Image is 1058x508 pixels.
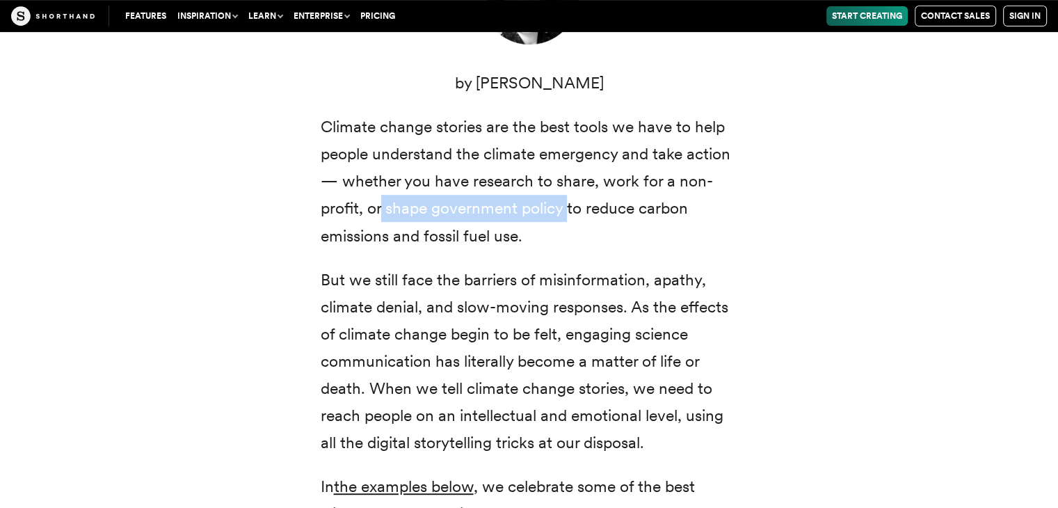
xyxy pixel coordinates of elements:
[321,113,738,249] p: Climate change stories are the best tools we have to help people understand the climate emergency...
[355,6,401,26] a: Pricing
[11,6,95,26] img: The Craft
[334,477,474,496] a: the examples below
[172,6,243,26] button: Inspiration
[915,6,996,26] a: Contact Sales
[321,267,738,457] p: But we still face the barriers of misinformation, apathy, climate denial, and slow-moving respons...
[826,6,908,26] a: Start Creating
[120,6,172,26] a: Features
[1003,6,1047,26] a: Sign in
[321,70,738,97] p: by [PERSON_NAME]
[243,6,288,26] button: Learn
[288,6,355,26] button: Enterprise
